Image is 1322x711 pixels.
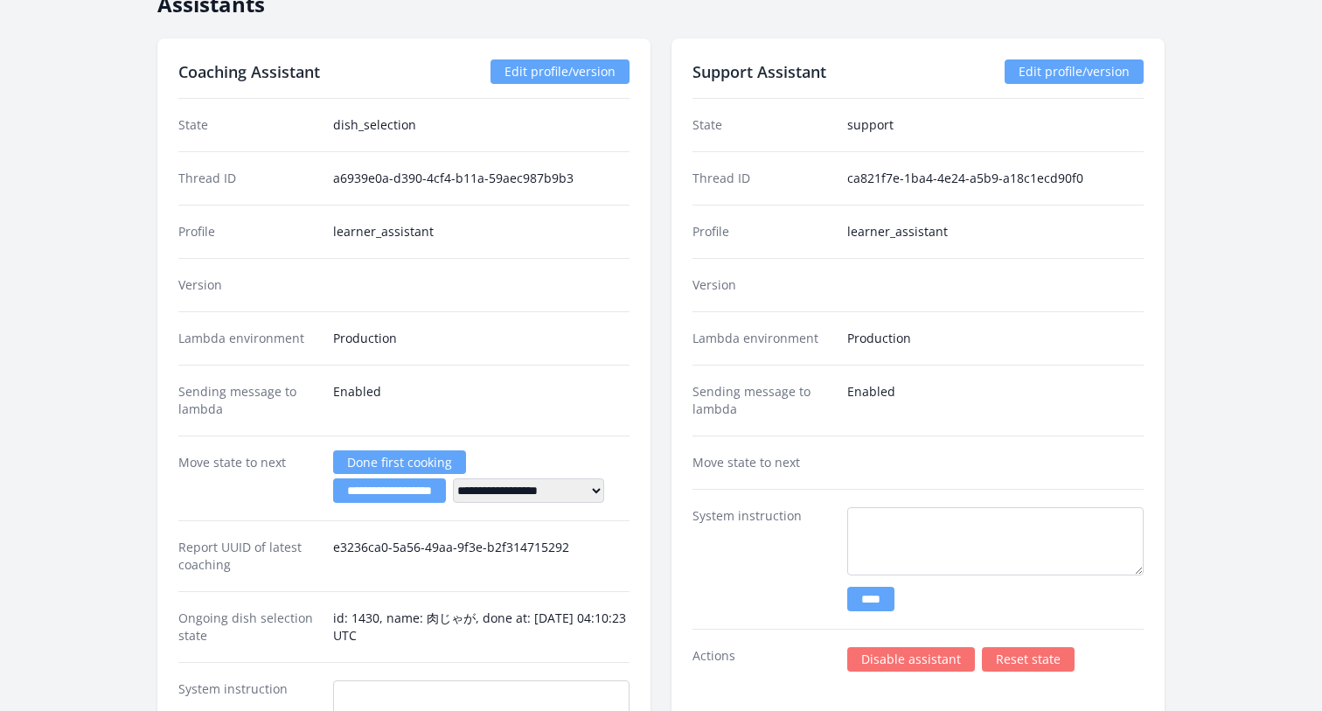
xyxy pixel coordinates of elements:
[333,116,630,134] dd: dish_selection
[847,383,1144,418] dd: Enabled
[333,170,630,187] dd: a6939e0a-d390-4cf4-b11a-59aec987b9b3
[692,383,833,418] dt: Sending message to lambda
[178,383,319,418] dt: Sending message to lambda
[178,454,319,503] dt: Move state to next
[178,223,319,240] dt: Profile
[847,170,1144,187] dd: ca821f7e-1ba4-4e24-a5b9-a18c1ecd90f0
[692,59,826,84] h2: Support Assistant
[333,539,630,574] dd: e3236ca0-5a56-49aa-9f3e-b2f314715292
[692,330,833,347] dt: Lambda environment
[178,330,319,347] dt: Lambda environment
[847,330,1144,347] dd: Production
[333,330,630,347] dd: Production
[692,507,833,611] dt: System instruction
[178,276,319,294] dt: Version
[692,223,833,240] dt: Profile
[692,647,833,672] dt: Actions
[692,454,833,471] dt: Move state to next
[692,276,833,294] dt: Version
[847,647,975,672] a: Disable assistant
[692,170,833,187] dt: Thread ID
[333,223,630,240] dd: learner_assistant
[847,116,1144,134] dd: support
[692,116,833,134] dt: State
[333,383,630,418] dd: Enabled
[1005,59,1144,84] a: Edit profile/version
[847,223,1144,240] dd: learner_assistant
[982,647,1075,672] a: Reset state
[178,116,319,134] dt: State
[178,170,319,187] dt: Thread ID
[333,610,630,645] dd: id: 1430, name: 肉じゃが, done at: [DATE] 04:10:23 UTC
[178,610,319,645] dt: Ongoing dish selection state
[333,450,466,474] a: Done first cooking
[178,59,320,84] h2: Coaching Assistant
[178,539,319,574] dt: Report UUID of latest coaching
[491,59,630,84] a: Edit profile/version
